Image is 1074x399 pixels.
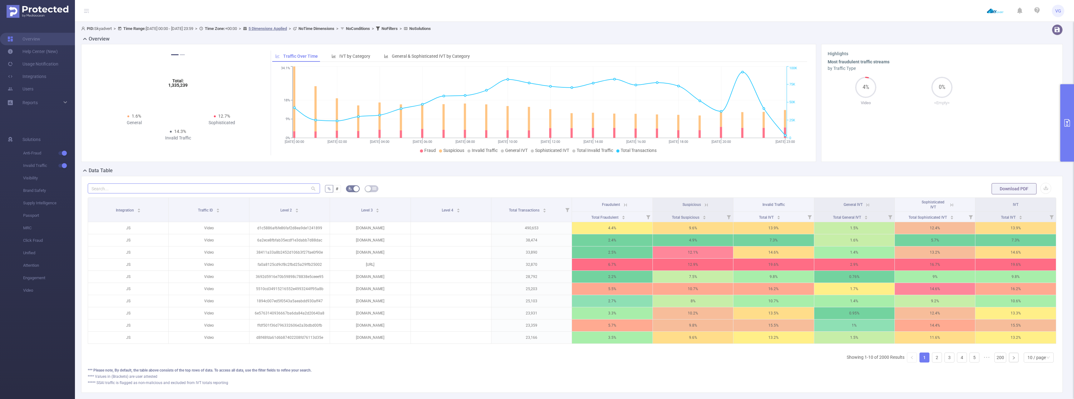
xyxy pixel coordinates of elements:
i: icon: caret-down [543,210,546,212]
button: 1 [171,54,179,55]
li: 2 [932,353,942,363]
span: Engagement [23,272,75,284]
i: icon: caret-up [216,207,220,209]
span: Suspicious [443,148,464,153]
p: 16.2% [733,283,814,295]
span: Total Fraudulent [591,215,619,220]
p: 32,870 [491,259,572,270]
a: 2 [932,353,942,362]
span: % [328,186,331,191]
tspan: 75K [789,82,795,86]
p: 19.6% [975,259,1056,270]
b: No Time Dimensions [298,26,334,31]
span: Total IVT [1001,215,1017,220]
span: > [237,26,243,31]
div: Sort [543,207,546,211]
tspan: 0% [286,136,290,140]
b: No Conditions [346,26,370,31]
p: 16.2% [975,283,1056,295]
p: 15.5% [975,319,1056,331]
i: icon: caret-down [777,217,780,219]
p: 38,474 [491,234,572,246]
b: No Solutions [409,26,431,31]
i: icon: caret-up [456,207,460,209]
p: 9.6% [653,332,733,343]
li: 200 [994,353,1006,363]
span: General IVT [505,148,528,153]
li: Next 5 Pages [982,353,992,363]
span: General & Sophisticated IVT by Category [392,54,470,59]
span: Total IVT [759,215,775,220]
p: 3.3% [572,307,652,319]
u: 5 Dimensions Applied [249,26,287,31]
p: 2.7% [572,295,652,307]
i: icon: table [372,187,376,190]
p: 13.3% [975,307,1056,319]
span: Total Invalid Traffic [577,148,613,153]
p: 1.7% [814,283,894,295]
p: 1.4% [814,246,894,258]
div: **** Values in (Brackets) are user attested [88,374,1056,379]
p: [URL] [330,259,410,270]
tspan: [DATE] 12:00 [541,140,560,144]
i: icon: line-chart [275,54,280,58]
i: icon: caret-up [376,207,379,209]
b: Most fraudulent traffic streams [828,59,889,64]
p: 7.5% [653,271,733,283]
li: Showing 1-10 of 2000 Results [847,353,904,363]
p: 3.5% [572,332,652,343]
p: 23,166 [491,332,572,343]
span: > [193,26,199,31]
span: > [370,26,376,31]
p: 1.5% [814,222,894,234]
p: 14.6% [895,283,975,295]
span: 4% [855,85,876,90]
span: # [336,186,338,191]
p: 7.3% [733,234,814,246]
span: Total Transactions [621,148,657,153]
p: Video [169,222,249,234]
tspan: [DATE] 02:00 [328,140,347,144]
b: Time Range: [123,26,146,31]
p: JS [88,319,168,331]
i: icon: right [1012,356,1016,360]
span: Total General IVT [833,215,862,220]
tspan: Total: [172,78,184,83]
p: JS [88,283,168,295]
b: PID: [87,26,94,31]
p: 9.6% [653,222,733,234]
i: icon: user [81,27,87,31]
p: Video [169,319,249,331]
p: 10.7% [733,295,814,307]
p: [DOMAIN_NAME] [330,283,410,295]
span: VG [1055,5,1061,17]
span: Invalid Traffic [472,148,498,153]
p: Video [169,332,249,343]
p: 6.7% [572,259,652,270]
a: Reports [22,96,38,109]
tspan: 25K [789,118,795,122]
p: 12.1% [653,246,733,258]
p: Video [169,307,249,319]
i: icon: caret-up [137,207,140,209]
p: 13.2% [733,332,814,343]
p: 33,890 [491,246,572,258]
p: 2.2% [572,271,652,283]
a: 200 [995,353,1006,362]
span: 0% [931,85,953,90]
i: Filter menu [724,212,733,222]
li: Next Page [1009,353,1019,363]
p: 14.4% [895,319,975,331]
p: 13.9% [975,222,1056,234]
tspan: [DATE] 00:00 [285,140,304,144]
span: Total Transactions [509,208,540,212]
span: Level 2 [280,208,293,212]
h2: Data Table [89,167,113,174]
a: Overview [7,33,40,45]
p: 2.5% [572,246,652,258]
a: 5 [970,353,979,362]
p: [DOMAIN_NAME] [330,307,410,319]
div: Sort [864,215,868,218]
span: 1.6% [132,114,141,119]
div: Sort [295,207,299,211]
